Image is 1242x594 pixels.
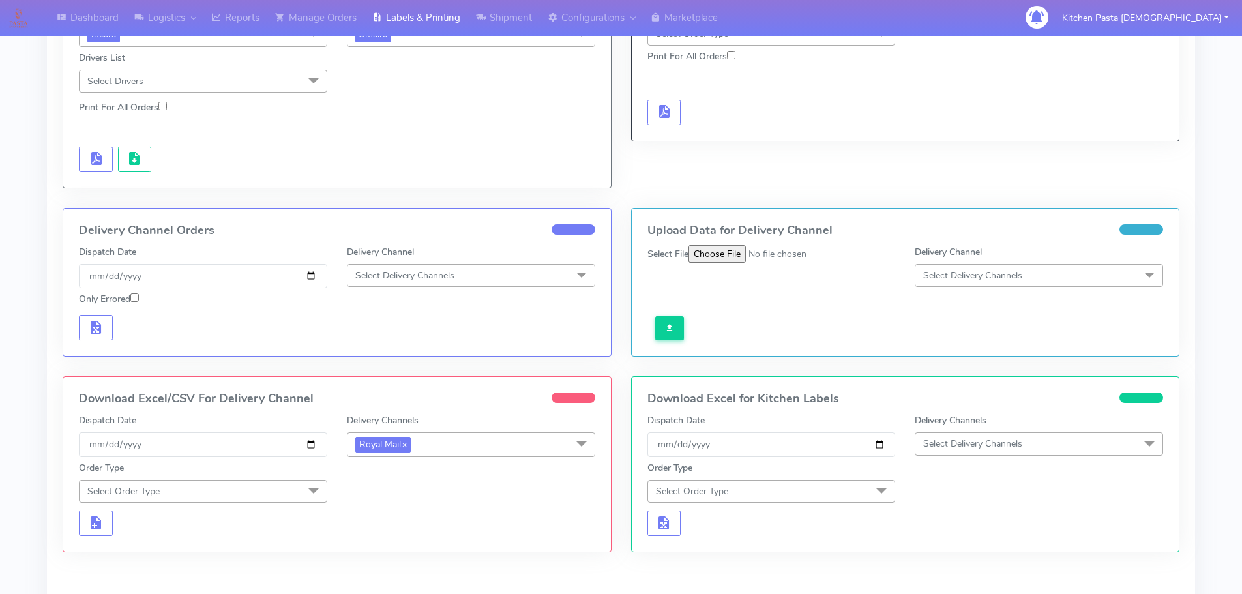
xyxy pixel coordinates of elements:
label: Dispatch Date [647,413,705,427]
label: Select File [647,247,688,261]
span: Select Delivery Channels [923,438,1022,450]
label: Order Type [79,461,124,475]
span: Select Delivery Channels [923,269,1022,282]
input: Print For All Orders [158,102,167,110]
label: Drivers List [79,51,125,65]
span: Select Delivery Channels [355,269,454,282]
h4: Delivery Channel Orders [79,224,595,237]
span: Select Order Type [656,485,728,497]
label: Delivery Channels [347,413,419,427]
span: Select Drivers [87,75,143,87]
label: Only Errored [79,292,139,306]
label: Delivery Channels [915,413,986,427]
span: Select Order Type [87,485,160,497]
span: Royal Mail [355,437,411,452]
label: Delivery Channel [915,245,982,259]
label: Print For All Orders [647,50,735,63]
label: Dispatch Date [79,413,136,427]
h4: Download Excel/CSV For Delivery Channel [79,393,595,406]
h4: Upload Data for Delivery Channel [647,224,1164,237]
input: Only Errored [130,293,139,302]
input: Print For All Orders [727,51,735,59]
h4: Download Excel for Kitchen Labels [647,393,1164,406]
label: Delivery Channel [347,245,414,259]
a: x [401,437,407,451]
label: Print For All Orders [79,100,167,114]
button: Kitchen Pasta [DEMOGRAPHIC_DATA] [1052,5,1238,31]
label: Order Type [647,461,692,475]
label: Dispatch Date [79,245,136,259]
